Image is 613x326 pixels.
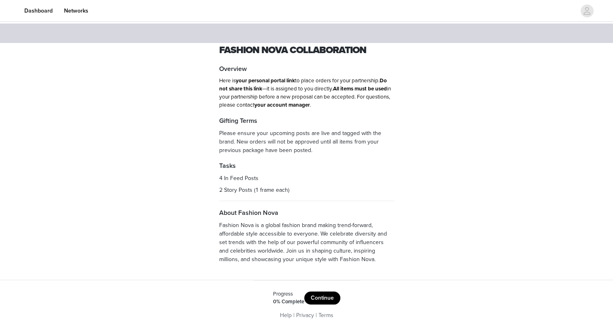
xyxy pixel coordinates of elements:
[280,312,292,319] a: Help
[318,312,333,319] a: Terms
[219,43,394,58] h1: Fashion Nova Collaboration
[219,116,394,126] h4: Gifting Terms
[304,292,340,305] button: Continue
[296,312,314,319] a: Privacy
[333,86,387,92] strong: All items must be used
[19,2,58,20] a: Dashboard
[316,312,317,319] span: |
[219,221,394,264] p: Fashion Nova is a global fashion brand making trend-forward, affordable style accessible to every...
[219,129,394,154] p: Please ensure your upcoming posts are live and tagged with the brand. New orders will not be appr...
[273,298,304,306] div: 0% Complete
[219,77,387,92] strong: Do not share this link
[273,290,304,298] div: Progress
[219,64,394,74] h4: Overview
[254,102,310,108] strong: your account manager
[236,77,295,84] strong: your personal portal link
[59,2,93,20] a: Networks
[219,77,391,108] span: Here is to place orders for your partnership. —it is assigned to you directly. in your partnershi...
[219,187,289,193] span: 2 Story Posts (1 frame each)
[583,4,591,17] div: avatar
[293,312,295,319] span: |
[219,161,394,171] h4: Tasks
[219,208,394,218] h4: About Fashion Nova
[219,175,258,182] span: 4 In Feed Posts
